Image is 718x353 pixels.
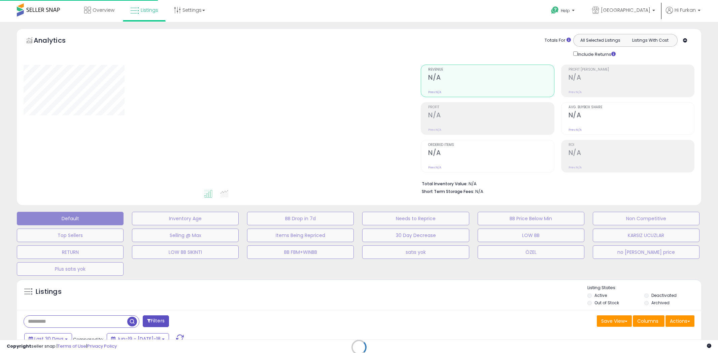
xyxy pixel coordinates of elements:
[601,7,650,13] span: [GEOGRAPHIC_DATA]
[575,36,625,45] button: All Selected Listings
[478,229,584,242] button: LOW BB
[422,179,689,187] li: N/A
[362,212,469,225] button: Needs to Reprice
[593,245,699,259] button: no [PERSON_NAME] price
[132,212,239,225] button: Inventory Age
[569,143,694,147] span: ROI
[561,8,570,13] span: Help
[475,188,483,195] span: N/A
[551,6,559,14] i: Get Help
[7,343,31,349] strong: Copyright
[428,165,441,169] small: Prev: N/A
[428,143,554,147] span: Ordered Items
[247,212,354,225] button: BB Drop in 7d
[428,74,554,83] h2: N/A
[141,7,158,13] span: Listings
[675,7,696,13] span: Hi Furkan
[422,189,474,194] b: Short Term Storage Fees:
[428,68,554,72] span: Revenue
[625,36,675,45] button: Listings With Cost
[132,229,239,242] button: Selling @ Max
[478,245,584,259] button: ÖZEL
[593,212,699,225] button: Non Competitive
[546,1,581,22] a: Help
[247,245,354,259] button: BB FBM+WINBB
[569,128,582,132] small: Prev: N/A
[17,229,124,242] button: Top Sellers
[132,245,239,259] button: LOW BB SIKINTI
[478,212,584,225] button: BB Price Below Min
[569,106,694,109] span: Avg. Buybox Share
[666,7,700,22] a: Hi Furkan
[34,36,79,47] h5: Analytics
[545,37,571,44] div: Totals For
[7,343,117,350] div: seller snap | |
[428,149,554,158] h2: N/A
[569,68,694,72] span: Profit [PERSON_NAME]
[593,229,699,242] button: KARSIZ UCUZLAR
[428,128,441,132] small: Prev: N/A
[362,245,469,259] button: satıs yok
[569,149,694,158] h2: N/A
[428,90,441,94] small: Prev: N/A
[428,111,554,120] h2: N/A
[17,262,124,276] button: Plus satıs yok
[569,90,582,94] small: Prev: N/A
[17,212,124,225] button: Default
[247,229,354,242] button: Items Being Repriced
[569,111,694,120] h2: N/A
[17,245,124,259] button: RETURN
[422,181,468,187] b: Total Inventory Value:
[362,229,469,242] button: 30 Day Decrease
[93,7,114,13] span: Overview
[568,50,624,58] div: Include Returns
[569,74,694,83] h2: N/A
[569,165,582,169] small: Prev: N/A
[428,106,554,109] span: Profit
